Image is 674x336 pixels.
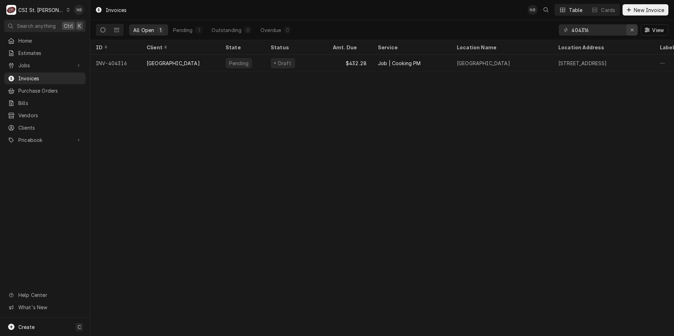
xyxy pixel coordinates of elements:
div: Outstanding [212,26,241,34]
span: Estimates [18,49,82,57]
span: Search anything [17,22,56,30]
span: Help Center [18,291,81,299]
div: NB [74,5,84,15]
div: [GEOGRAPHIC_DATA] [147,60,200,67]
span: C [78,323,81,331]
div: Pending [173,26,192,34]
span: Purchase Orders [18,87,82,94]
div: $432.28 [327,55,372,71]
input: Keyword search [571,24,624,36]
a: Home [4,35,86,46]
span: Jobs [18,62,72,69]
button: New Invoice [623,4,668,15]
div: Job | Cooking PM [378,60,421,67]
div: Table [569,6,583,14]
a: Go to What's New [4,301,86,313]
a: Go to Help Center [4,289,86,301]
a: Go to Jobs [4,60,86,71]
div: Pending [228,60,249,67]
a: Go to Pricebook [4,134,86,146]
div: Status [271,44,320,51]
div: Service [378,44,444,51]
span: Ctrl [64,22,73,30]
a: Bills [4,97,86,109]
span: Pricebook [18,136,72,144]
button: Open search [540,4,552,15]
div: [STREET_ADDRESS] [558,60,607,67]
span: Clients [18,124,82,131]
span: Vendors [18,112,82,119]
button: Search anythingCtrlK [4,20,86,32]
a: Purchase Orders [4,85,86,97]
div: INV-404316 [90,55,141,71]
div: Nick Badolato's Avatar [528,5,538,15]
div: NB [528,5,538,15]
span: What's New [18,304,81,311]
a: Estimates [4,47,86,59]
button: Erase input [626,24,638,36]
a: Invoices [4,73,86,84]
div: Overdue [261,26,281,34]
div: Nick Badolato's Avatar [74,5,84,15]
div: State [226,44,259,51]
div: C [6,5,16,15]
div: CSI St. Louis's Avatar [6,5,16,15]
div: All Open [133,26,154,34]
span: New Invoice [632,6,666,14]
span: Bills [18,99,82,107]
div: 0 [285,26,289,34]
div: Draft [277,60,292,67]
div: Amt. Due [333,44,365,51]
div: Location Address [558,44,647,51]
div: CSI St. [PERSON_NAME] [18,6,64,14]
div: 1 [197,26,201,34]
span: Create [18,324,35,330]
div: 1 [158,26,163,34]
div: Cards [601,6,615,14]
span: Invoices [18,75,82,82]
div: 0 [246,26,250,34]
a: Clients [4,122,86,133]
div: [GEOGRAPHIC_DATA] [457,60,510,67]
button: View [641,24,668,36]
span: Home [18,37,82,44]
a: Vendors [4,110,86,121]
span: K [78,22,81,30]
div: Client [147,44,213,51]
span: View [651,26,665,34]
div: Location Name [457,44,546,51]
div: ID [96,44,134,51]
